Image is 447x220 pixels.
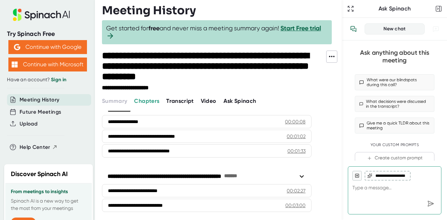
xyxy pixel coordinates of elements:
h2: Discover Spinach AI [11,169,68,179]
div: Have an account? [7,77,88,83]
button: Continue with Google [8,40,87,54]
button: Close conversation sidebar [434,4,444,14]
h3: Meeting History [102,4,196,17]
button: Future Meetings [20,108,61,116]
button: View conversation history [346,22,360,36]
img: Aehbyd4JwY73AAAAAElFTkSuQmCC [14,44,20,50]
span: Help Center [20,143,50,151]
button: Continue with Microsoft [8,58,87,71]
div: New chat [369,26,420,32]
div: 00:02:27 [287,187,306,194]
span: Ask Spinach [223,98,256,104]
div: Ask Spinach [356,5,434,12]
div: Ask anything about this meeting [355,49,434,65]
div: Send message [424,197,437,210]
button: Upload [20,120,37,128]
button: Transcript [166,97,194,105]
button: Help Center [20,143,58,151]
button: Expand to Ask Spinach page [346,4,356,14]
p: Spinach AI is a new way to get the most from your meetings [11,197,86,212]
h3: From meetings to insights [11,189,86,195]
span: Get started for and never miss a meeting summary again! [106,24,328,40]
button: Create custom prompt [355,152,434,164]
button: Video [201,97,217,105]
a: Sign in [51,77,66,83]
div: 00:03:00 [285,202,306,209]
div: 00:00:08 [285,118,306,125]
button: Chapters [134,97,159,105]
button: What decisions were discussed in the transcript? [355,96,434,112]
a: Start Free trial [280,24,321,32]
div: 00:01:02 [287,133,306,140]
span: Summary [102,98,127,104]
button: What were our blindspots during this call? [355,74,434,90]
button: Summary [102,97,127,105]
div: 00:01:33 [287,147,306,154]
span: Transcript [166,98,194,104]
div: Try Spinach Free [7,30,88,38]
button: Meeting History [20,96,59,104]
span: Video [201,98,217,104]
b: free [148,24,160,32]
button: Give me a quick TLDR about this meeting [355,117,434,134]
button: Ask Spinach [223,97,256,105]
span: Chapters [134,98,159,104]
div: Your Custom Prompts [355,143,434,147]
